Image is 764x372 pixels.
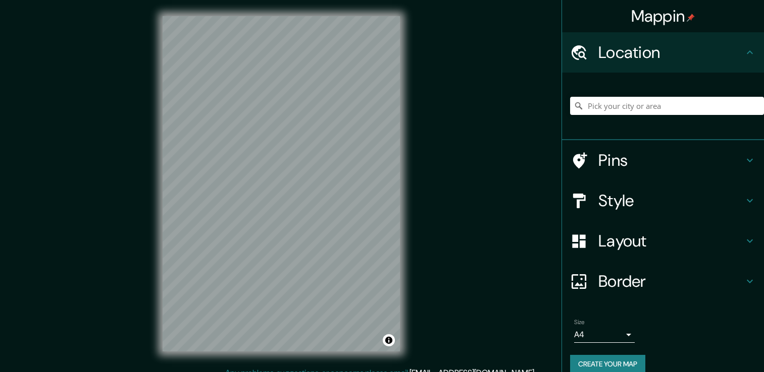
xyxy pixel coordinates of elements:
[598,191,744,211] h4: Style
[562,261,764,301] div: Border
[574,327,635,343] div: A4
[562,180,764,221] div: Style
[570,97,764,115] input: Pick your city or area
[687,14,695,22] img: pin-icon.png
[674,333,753,361] iframe: Help widget launcher
[562,140,764,180] div: Pins
[598,42,744,63] h4: Location
[598,271,744,291] h4: Border
[598,231,744,251] h4: Layout
[562,221,764,261] div: Layout
[598,150,744,170] h4: Pins
[383,334,395,346] button: Toggle attribution
[574,318,585,327] label: Size
[163,16,400,351] canvas: Map
[562,32,764,73] div: Location
[631,6,695,26] h4: Mappin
